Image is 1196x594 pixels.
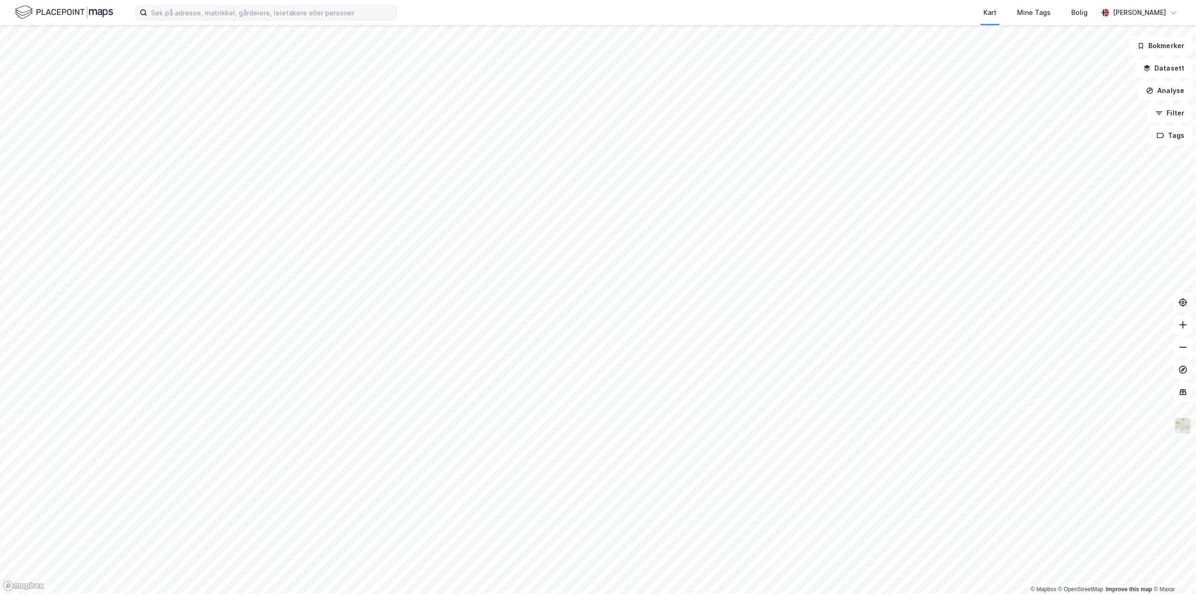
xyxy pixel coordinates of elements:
button: Bokmerker [1129,36,1192,55]
img: Z [1174,417,1192,435]
a: Mapbox [1031,586,1056,593]
a: Mapbox homepage [3,580,44,591]
a: Improve this map [1106,586,1152,593]
button: Datasett [1135,59,1192,78]
div: Kart [983,7,997,18]
input: Søk på adresse, matrikkel, gårdeiere, leietakere eller personer [147,6,397,20]
div: Mine Tags [1017,7,1051,18]
div: Bolig [1071,7,1088,18]
img: logo.f888ab2527a4732fd821a326f86c7f29.svg [15,4,113,21]
button: Analyse [1138,81,1192,100]
div: [PERSON_NAME] [1113,7,1166,18]
button: Tags [1149,126,1192,145]
iframe: Chat Widget [1149,549,1196,594]
a: OpenStreetMap [1058,586,1103,593]
button: Filter [1147,104,1192,122]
